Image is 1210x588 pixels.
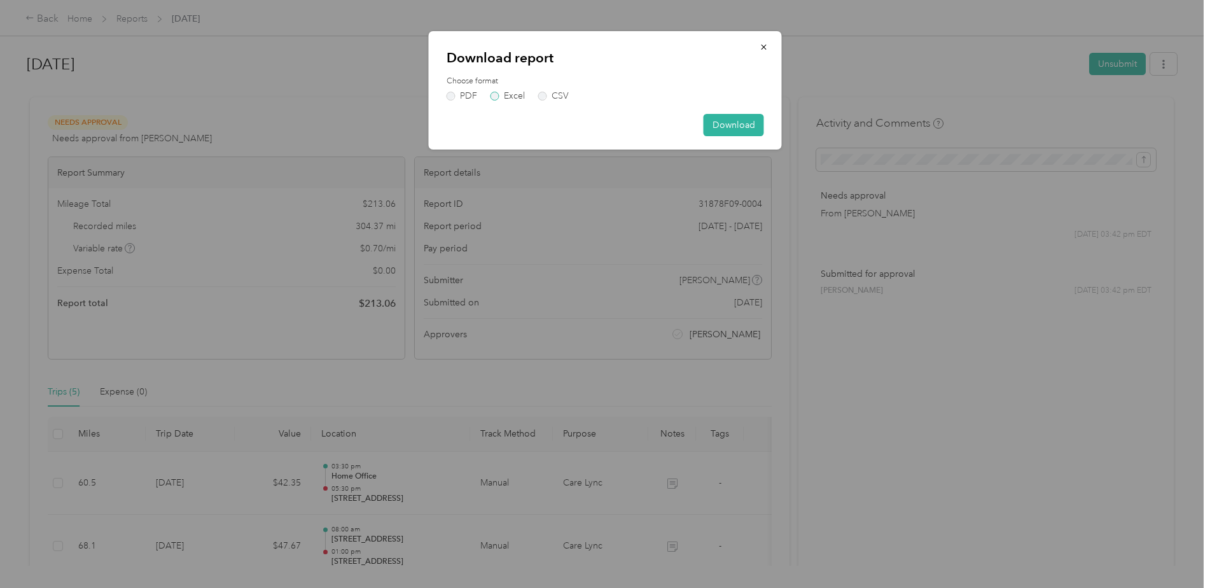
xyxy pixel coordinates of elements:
[447,92,477,101] label: PDF
[1139,517,1210,588] iframe: Everlance-gr Chat Button Frame
[704,114,764,136] button: Download
[538,92,569,101] label: CSV
[447,49,764,67] p: Download report
[447,76,764,87] label: Choose format
[490,92,525,101] label: Excel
